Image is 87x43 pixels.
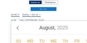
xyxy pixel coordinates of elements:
i: 2025 [57,25,68,30]
div: Cameras [29,0,42,4]
div: Mo [24,39,36,43]
div: Th [59,39,71,43]
div: AG Real Estate / [GEOGRAPHIC_DATA] [11,19,44,21]
div: Fr [71,39,83,43]
div: Su [13,39,24,43]
div: August, [37,22,71,33]
a: My C-Site [31,7,57,11]
div: We [48,39,59,43]
input: Search by date 󰅀 [11,14,20,16]
div: Timelapses [43,0,58,4]
div: Tu [36,39,48,43]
